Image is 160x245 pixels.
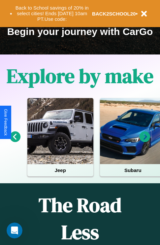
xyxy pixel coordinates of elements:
h4: Jeep [27,164,93,176]
iframe: Intercom live chat [7,223,22,238]
div: Give Feedback [3,109,8,136]
b: BACK2SCHOOL20 [92,11,136,17]
button: Back to School savings of 20% in select cities! Ends [DATE] 10am PT.Use code: [12,3,92,24]
h1: Explore by make [7,62,153,89]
